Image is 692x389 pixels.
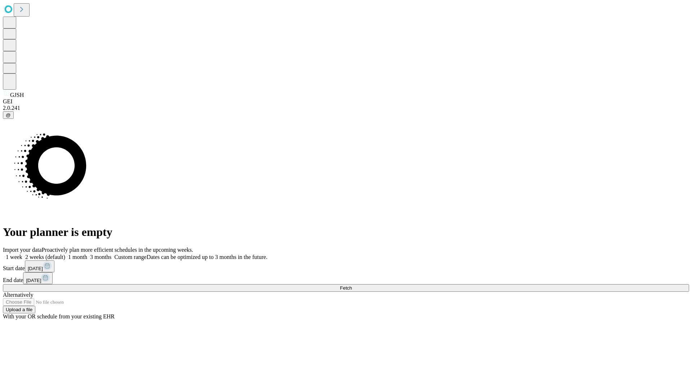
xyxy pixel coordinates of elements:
button: [DATE] [25,260,54,272]
span: 3 months [90,254,111,260]
span: GJSH [10,92,24,98]
span: @ [6,112,11,118]
span: 1 month [68,254,87,260]
div: 2.0.241 [3,105,689,111]
div: GEI [3,98,689,105]
span: Dates can be optimized up to 3 months in the future. [147,254,267,260]
span: 2 weeks (default) [25,254,65,260]
span: [DATE] [28,266,43,271]
span: Import your data [3,247,42,253]
div: Start date [3,260,689,272]
button: @ [3,111,14,119]
span: [DATE] [26,278,41,283]
span: Custom range [114,254,146,260]
span: With your OR schedule from your existing EHR [3,313,115,319]
button: Fetch [3,284,689,292]
span: Fetch [340,285,352,291]
span: 1 week [6,254,22,260]
h1: Your planner is empty [3,225,689,239]
button: Upload a file [3,306,35,313]
span: Proactively plan more efficient schedules in the upcoming weeks. [42,247,193,253]
div: End date [3,272,689,284]
span: Alternatively [3,292,33,298]
button: [DATE] [23,272,53,284]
